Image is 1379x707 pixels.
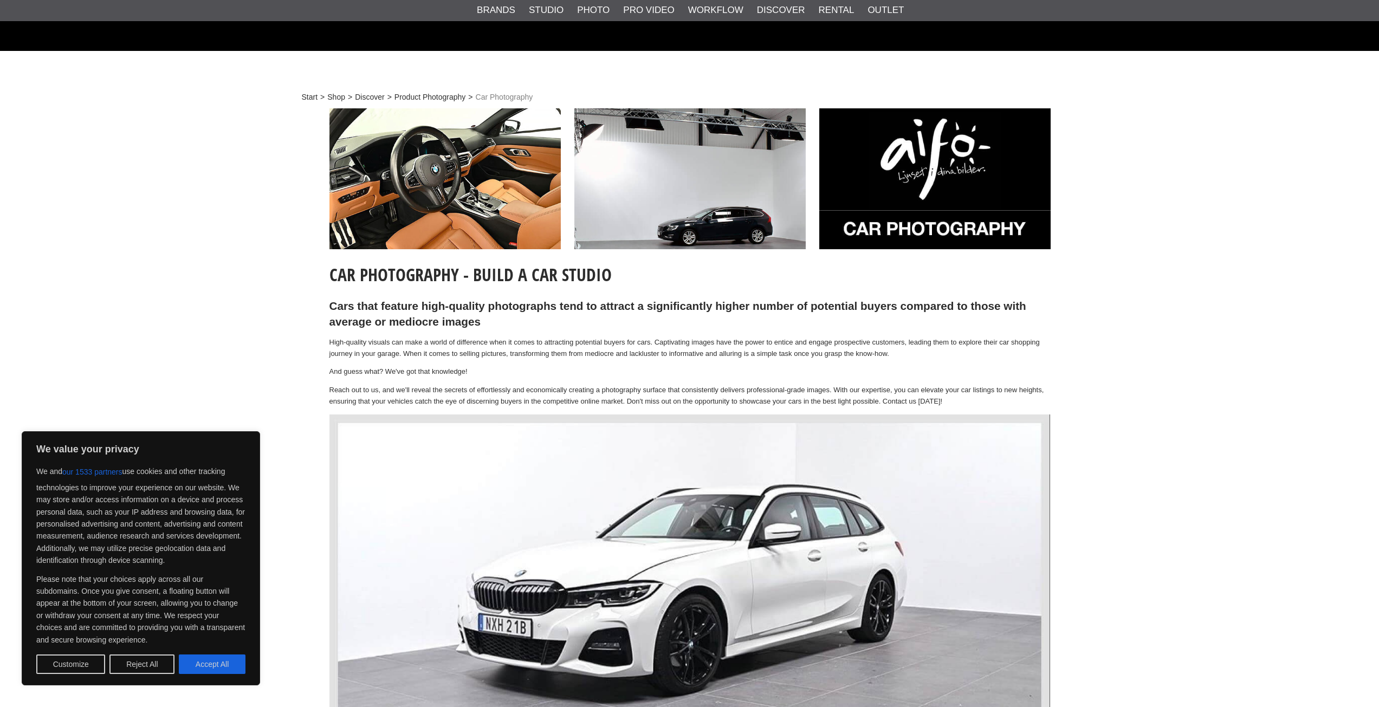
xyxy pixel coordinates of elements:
[355,92,384,103] a: Discover
[62,462,122,482] button: our 1533 partners
[329,108,561,249] img: Ad:001 ban-learn-carphotography-001.jpg
[320,92,325,103] span: >
[329,263,1050,287] h1: Car Photography - Build a car studio
[36,654,105,674] button: Customize
[757,3,805,17] a: Discover
[387,92,392,103] span: >
[302,92,318,103] a: Start
[36,462,245,567] p: We and use cookies and other tracking technologies to improve your experience on our website. We ...
[329,385,1050,407] p: Reach out to us, and we'll reveal the secrets of effortlessly and economically creating a photogr...
[327,92,345,103] a: Shop
[329,299,1050,330] h2: Cars that feature high-quality photographs tend to attract a significantly higher number of poten...
[623,3,674,17] a: Pro Video
[109,654,174,674] button: Reject All
[329,366,1050,378] p: And guess what? We've got that knowledge!
[22,431,260,685] div: We value your privacy
[688,3,743,17] a: Workflow
[577,3,610,17] a: Photo
[468,92,472,103] span: >
[394,92,466,103] a: Product Photography
[867,3,904,17] a: Outlet
[329,337,1050,360] p: High-quality visuals can make a world of difference when it comes to attracting potential buyers ...
[477,3,515,17] a: Brands
[36,443,245,456] p: We value your privacy
[529,3,564,17] a: Studio
[819,108,1051,249] img: Ad:003 ban-learn-carphotography-text.jpg
[574,108,806,249] img: Ad:002 ban-learn-carphotography-002.jpg
[476,92,533,103] span: Car Photography
[819,3,854,17] a: Rental
[36,573,245,646] p: Please note that your choices apply across all our subdomains. Once you give consent, a floating ...
[348,92,352,103] span: >
[179,654,245,674] button: Accept All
